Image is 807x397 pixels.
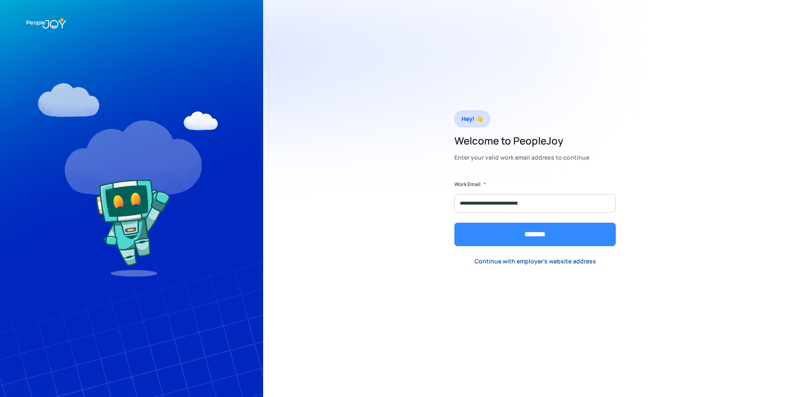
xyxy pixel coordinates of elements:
[454,134,589,147] h2: Welcome to PeopleJoy
[475,257,596,266] div: Continue with employer's website address
[454,180,616,246] form: Form
[454,180,480,189] label: Work Email
[454,152,589,163] div: Enter your valid work email address to continue
[462,113,483,125] div: Hey! 👋
[468,252,603,270] a: Continue with employer's website address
